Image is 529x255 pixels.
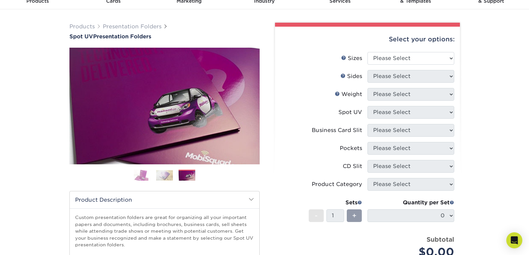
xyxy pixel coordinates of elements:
[341,54,362,62] div: Sizes
[309,199,362,207] div: Sets
[506,232,522,248] div: Open Intercom Messenger
[312,126,362,134] div: Business Card Slit
[335,90,362,98] div: Weight
[103,23,162,30] a: Presentation Folders
[69,23,95,30] a: Products
[179,170,195,182] img: Presentation Folders 03
[69,33,260,40] h1: Presentation Folders
[352,211,356,221] span: +
[315,211,318,221] span: -
[338,108,362,116] div: Spot UV
[134,169,151,181] img: Presentation Folders 01
[156,170,173,180] img: Presentation Folders 02
[69,33,93,40] span: Spot UV
[427,236,454,243] strong: Subtotal
[340,72,362,80] div: Sides
[280,27,455,52] div: Select your options:
[69,40,260,172] img: Spot UV 03
[312,180,362,188] div: Product Category
[367,199,454,207] div: Quantity per Set
[69,33,260,40] a: Spot UVPresentation Folders
[340,144,362,152] div: Pockets
[343,162,362,170] div: CD Slit
[70,191,259,208] h2: Product Description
